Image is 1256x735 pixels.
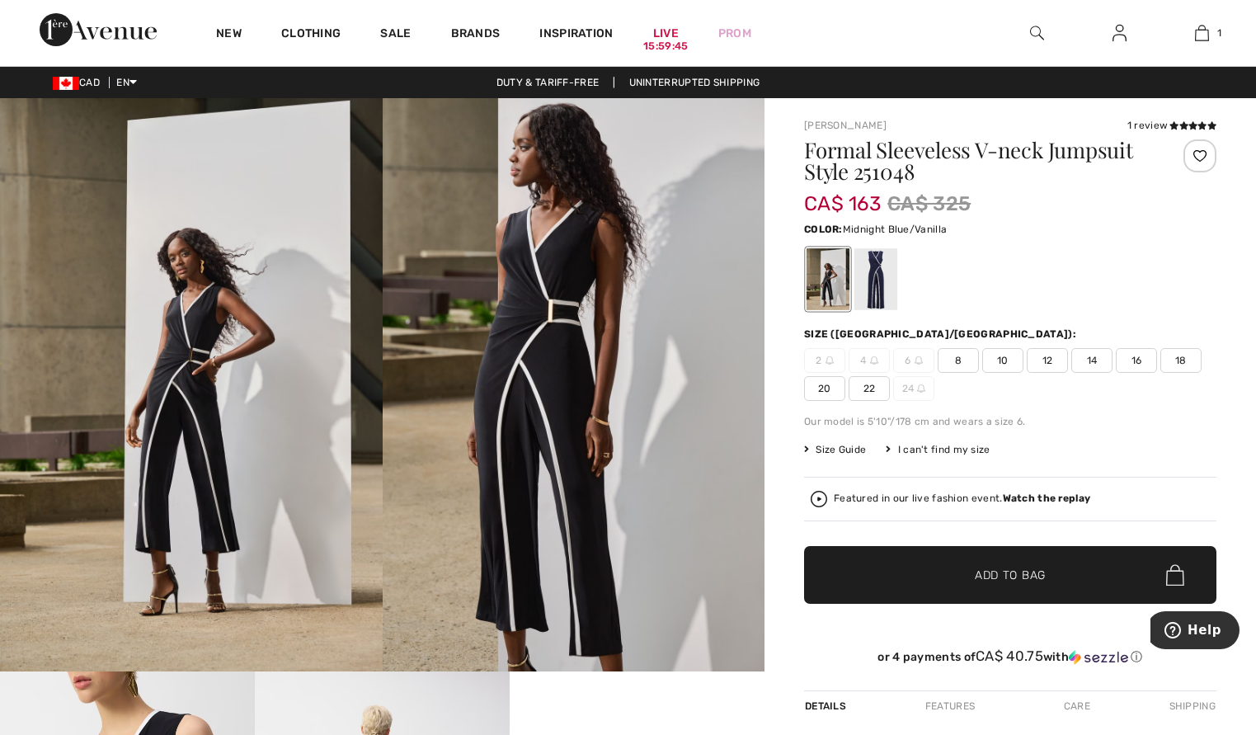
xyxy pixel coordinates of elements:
[451,26,501,44] a: Brands
[804,376,845,401] span: 20
[982,348,1023,373] span: 10
[826,356,834,365] img: ring-m.svg
[849,376,890,401] span: 22
[804,224,843,235] span: Color:
[886,442,990,457] div: I can't find my size
[804,691,850,721] div: Details
[53,77,106,88] span: CAD
[1050,691,1104,721] div: Care
[915,356,923,365] img: ring-m.svg
[1127,118,1216,133] div: 1 review
[870,356,878,365] img: ring-m.svg
[804,648,1216,665] div: or 4 payments of with
[40,13,157,46] img: 1ère Avenue
[804,139,1148,182] h1: Formal Sleeveless V-neck Jumpsuit Style 251048
[804,546,1216,604] button: Add to Bag
[643,39,688,54] div: 15:59:45
[1071,348,1113,373] span: 14
[1161,23,1242,43] a: 1
[1166,564,1184,586] img: Bag.svg
[804,176,881,215] span: CA$ 163
[849,348,890,373] span: 4
[887,189,971,219] span: CA$ 325
[1069,650,1128,665] img: Sezzle
[893,348,934,373] span: 6
[1165,691,1216,721] div: Shipping
[718,25,751,42] a: Prom
[843,224,947,235] span: Midnight Blue/Vanilla
[834,493,1090,504] div: Featured in our live fashion event.
[1195,23,1209,43] img: My Bag
[380,26,411,44] a: Sale
[1217,26,1221,40] span: 1
[1150,611,1240,653] iframe: Opens a widget where you can find more information
[917,384,925,393] img: ring-m.svg
[1030,23,1044,43] img: search the website
[804,327,1080,342] div: Size ([GEOGRAPHIC_DATA]/[GEOGRAPHIC_DATA]):
[911,691,989,721] div: Features
[976,648,1043,664] span: CA$ 40.75
[804,442,866,457] span: Size Guide
[804,648,1216,671] div: or 4 payments ofCA$ 40.75withSezzle Click to learn more about Sezzle
[1003,492,1091,504] strong: Watch the replay
[938,348,979,373] span: 8
[653,25,679,42] a: Live15:59:45
[116,77,137,88] span: EN
[539,26,613,44] span: Inspiration
[1099,23,1140,44] a: Sign In
[1160,348,1202,373] span: 18
[216,26,242,44] a: New
[807,248,849,310] div: Black/Vanilla
[975,567,1046,584] span: Add to Bag
[811,491,827,507] img: Watch the replay
[804,348,845,373] span: 2
[804,120,887,131] a: [PERSON_NAME]
[893,376,934,401] span: 24
[1116,348,1157,373] span: 16
[854,248,897,310] div: Midnight Blue/Vanilla
[53,77,79,90] img: Canadian Dollar
[1113,23,1127,43] img: My Info
[1027,348,1068,373] span: 12
[804,414,1216,429] div: Our model is 5'10"/178 cm and wears a size 6.
[383,98,765,671] img: Formal Sleeveless V-Neck Jumpsuit Style 251048. 2
[281,26,341,44] a: Clothing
